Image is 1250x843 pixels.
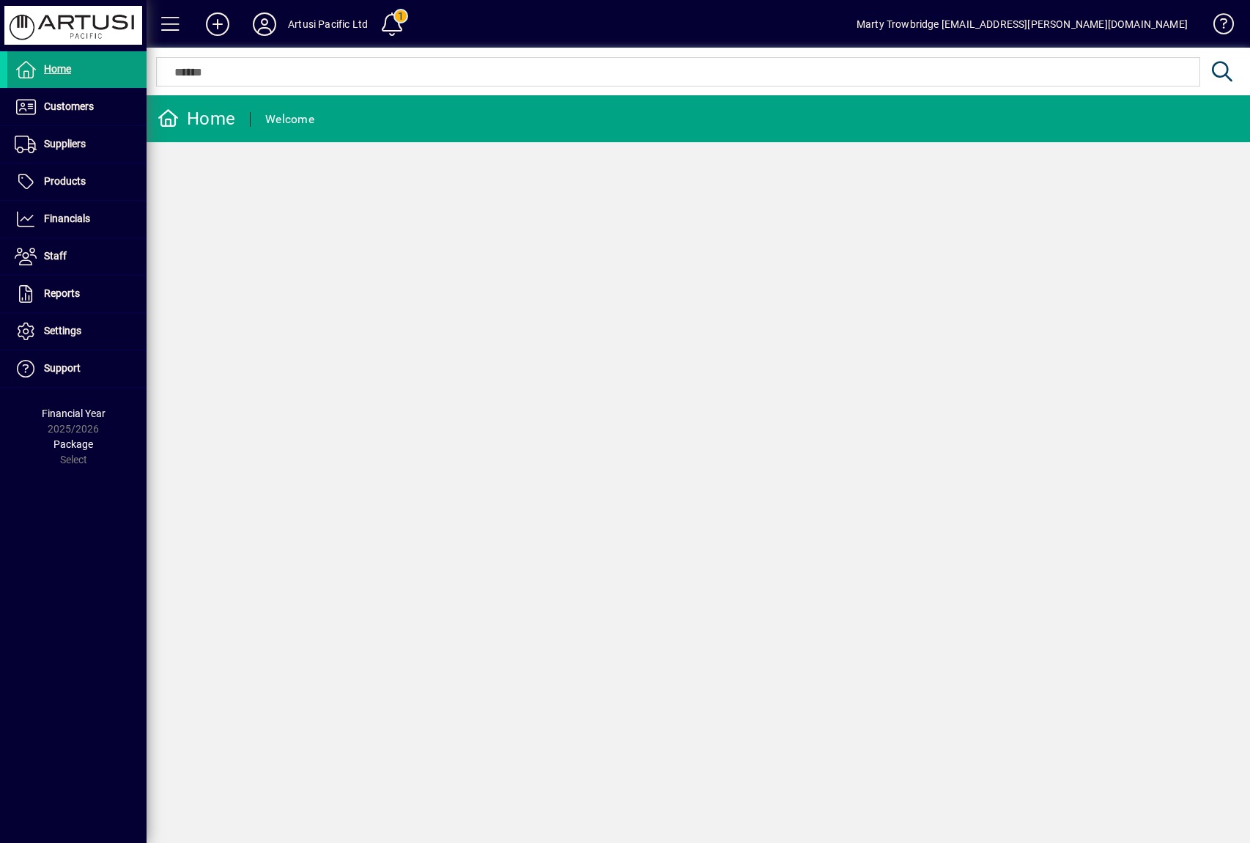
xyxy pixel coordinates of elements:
[44,287,80,299] span: Reports
[44,63,71,75] span: Home
[7,276,147,312] a: Reports
[7,126,147,163] a: Suppliers
[44,138,86,150] span: Suppliers
[158,107,235,130] div: Home
[194,11,241,37] button: Add
[44,100,94,112] span: Customers
[44,175,86,187] span: Products
[44,250,67,262] span: Staff
[53,438,93,450] span: Package
[7,163,147,200] a: Products
[241,11,288,37] button: Profile
[44,362,81,374] span: Support
[7,201,147,238] a: Financials
[288,12,368,36] div: Artusi Pacific Ltd
[7,350,147,387] a: Support
[7,89,147,125] a: Customers
[7,238,147,275] a: Staff
[7,313,147,350] a: Settings
[42,408,106,419] span: Financial Year
[265,108,314,131] div: Welcome
[44,213,90,224] span: Financials
[44,325,81,336] span: Settings
[1202,3,1232,51] a: Knowledge Base
[857,12,1188,36] div: Marty Trowbridge [EMAIL_ADDRESS][PERSON_NAME][DOMAIN_NAME]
